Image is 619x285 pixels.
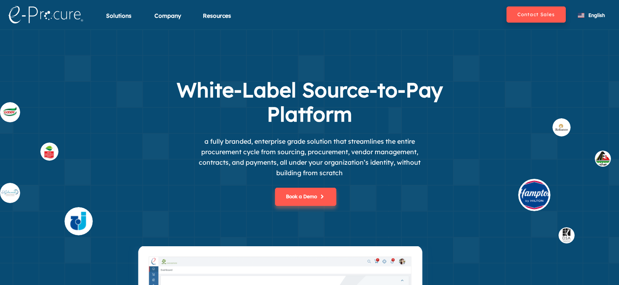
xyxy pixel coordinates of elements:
img: buyer_rel.svg [552,118,571,136]
h1: White-Label Source-to-Pay Platform [148,78,471,126]
button: Book a Demo [275,188,336,206]
img: buyer_hilt.svg [518,179,550,211]
img: supplier_4.svg [65,207,93,235]
img: logo [8,6,83,23]
div: Solutions [106,12,131,30]
img: supplier_othaim.svg [40,142,58,161]
img: buyer_dsa.svg [559,227,575,243]
p: a fully branded, enterprise grade solution that streamlines the entire procurement cycle from sou... [189,136,431,178]
div: Company [154,12,181,30]
img: buyer_1.svg [595,151,611,167]
span: English [588,12,605,18]
button: Contact Sales [506,6,566,23]
div: Resources [203,12,231,30]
